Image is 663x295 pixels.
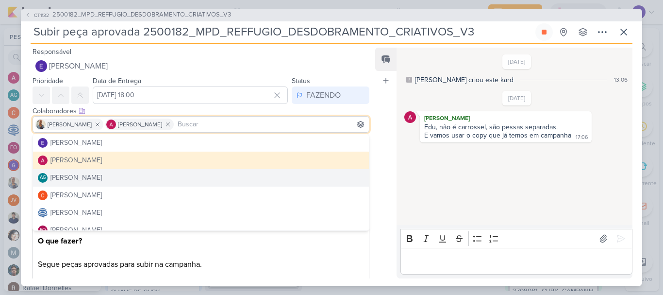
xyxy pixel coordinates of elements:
div: [PERSON_NAME] [50,190,102,200]
input: Select a date [93,87,288,104]
button: [PERSON_NAME] [33,152,369,169]
div: Editor toolbar [400,229,632,248]
div: Fabio Oliveira [38,226,48,235]
div: 17:06 [576,134,588,141]
div: [PERSON_NAME] [50,138,102,148]
img: Eduardo Quaresma [35,60,47,72]
button: [PERSON_NAME] [33,57,369,75]
img: Iara Santos [36,120,46,129]
button: [PERSON_NAME] [33,134,369,152]
div: 13:06 [614,75,628,84]
div: [PERSON_NAME] criou este kard [415,75,514,85]
label: Data de Entrega [93,77,141,85]
div: Edu, não é carrossel, são pessas separadas. [424,123,587,131]
div: [PERSON_NAME] [50,208,102,218]
p: AG [40,175,46,180]
img: Eduardo Quaresma [38,138,48,148]
input: Buscar [176,119,367,130]
div: FAZENDO [306,89,341,101]
div: Colaboradores [33,106,369,116]
div: [PERSON_NAME] [50,155,102,165]
img: Caroline Traven De Andrade [38,208,48,218]
label: Status [292,77,310,85]
span: [PERSON_NAME] [48,120,92,129]
img: Carlos Massari [38,191,48,200]
div: Parar relógio [540,28,548,36]
span: [PERSON_NAME] [118,120,162,129]
div: [PERSON_NAME] [422,113,590,123]
button: FO [PERSON_NAME] [33,222,369,239]
input: Kard Sem Título [31,23,533,41]
img: Alessandra Gomes [106,120,116,129]
span: [PERSON_NAME] [49,60,108,72]
button: FAZENDO [292,87,369,104]
button: AG [PERSON_NAME] [33,169,369,187]
div: [PERSON_NAME] [50,173,102,183]
img: Alessandra Gomes [404,111,416,123]
div: Aline Gimenez Graciano [38,173,48,183]
div: [PERSON_NAME] [50,225,102,235]
p: FO [40,228,46,233]
label: Responsável [33,48,71,56]
button: [PERSON_NAME] [33,187,369,204]
div: E vamos usar o copy que já temos em campanha [424,131,571,139]
img: Alessandra Gomes [38,156,48,165]
label: Prioridade [33,77,63,85]
button: [PERSON_NAME] [33,204,369,222]
strong: O que fazer? [38,236,82,246]
div: Editor editing area: main [400,248,632,275]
